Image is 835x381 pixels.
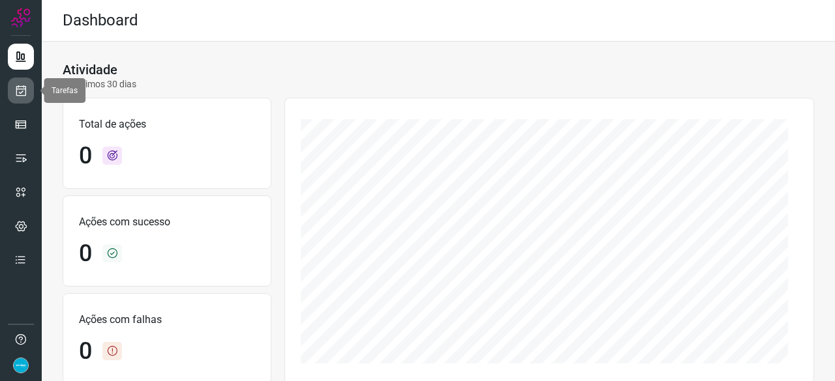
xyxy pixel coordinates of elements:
p: Ações com falhas [79,312,255,328]
h1: 0 [79,240,92,268]
h2: Dashboard [63,11,138,30]
p: Últimos 30 dias [63,78,136,91]
span: Tarefas [52,86,78,95]
img: Logo [11,8,31,27]
h3: Atividade [63,62,117,78]
img: 4352b08165ebb499c4ac5b335522ff74.png [13,358,29,373]
h1: 0 [79,142,92,170]
p: Total de ações [79,117,255,132]
p: Ações com sucesso [79,214,255,230]
h1: 0 [79,337,92,365]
